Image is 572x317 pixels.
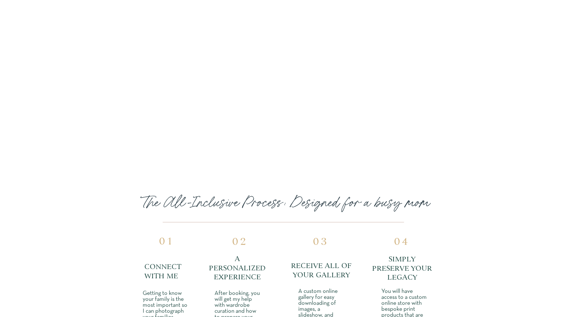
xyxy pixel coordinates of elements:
[156,235,177,246] p: 01
[312,236,330,246] p: 03
[393,236,411,246] p: 04
[230,236,250,245] p: 02
[206,255,268,281] p: A PERSONALIZED EXPERIENCE
[290,262,352,281] p: RECEIVE ALL OF YOUR GALLERY
[142,193,443,220] h2: The All-Inclusive Process: Designed for a busy mom
[144,263,181,281] p: CONNECT WITH ME
[371,255,433,283] p: SIMPLY PRESERVE YOUR LEGACY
